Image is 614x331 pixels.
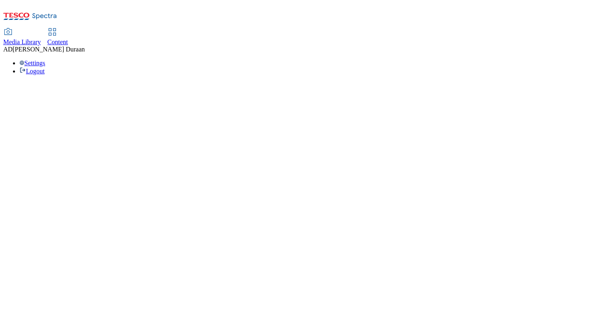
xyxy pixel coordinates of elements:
a: Logout [19,68,45,75]
span: Media Library [3,38,41,45]
a: Media Library [3,29,41,46]
a: Content [47,29,68,46]
a: Settings [19,60,45,66]
span: AD [3,46,13,53]
span: Content [47,38,68,45]
span: [PERSON_NAME] Duraan [13,46,85,53]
